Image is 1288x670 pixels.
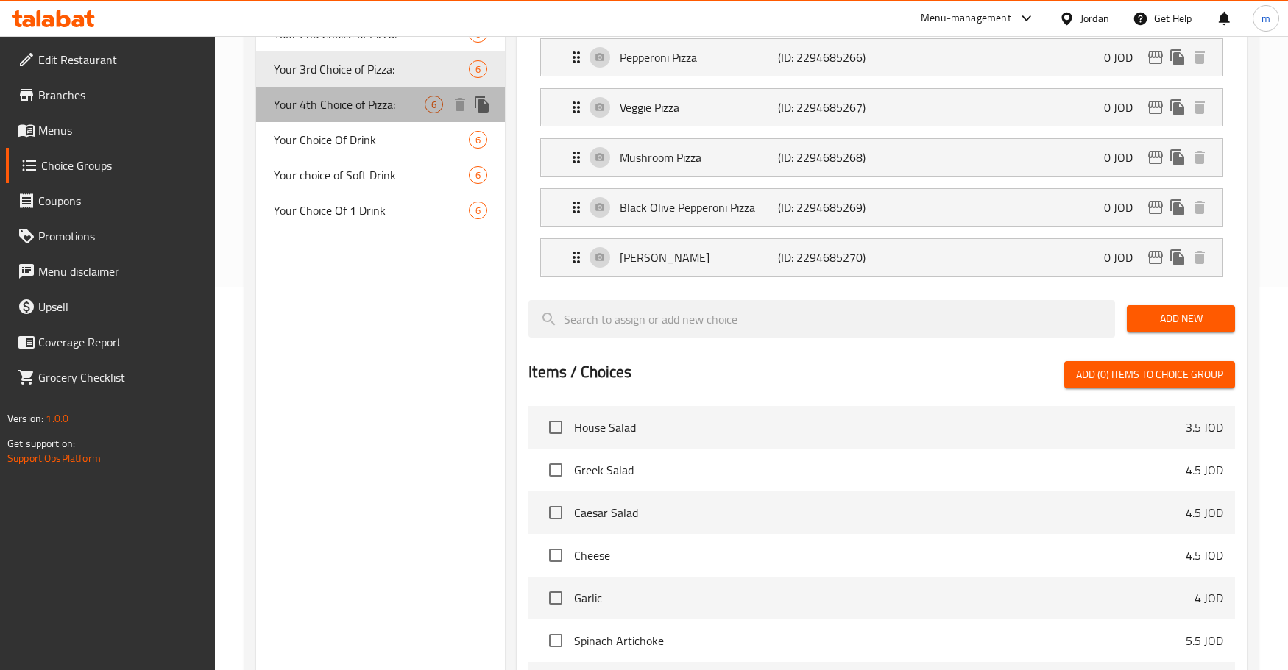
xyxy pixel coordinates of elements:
p: 0 JOD [1104,49,1144,66]
span: Caesar Salad [574,504,1186,521]
p: 0 JOD [1104,149,1144,166]
button: edit [1144,196,1167,218]
div: Your choice of Soft Drink6 [256,157,506,193]
div: Choices [425,96,443,113]
p: Pepperoni Pizza [620,49,778,66]
span: Select choice [540,625,571,656]
p: 4.5 JOD [1186,461,1223,479]
button: delete [449,93,471,115]
button: duplicate [1167,246,1189,268]
li: Expand [528,32,1235,82]
span: Select choice [540,455,571,485]
span: Upsell [38,298,203,316]
button: edit [1144,246,1167,268]
span: 6 [470,63,486,76]
div: Your 3rd Choice of Pizza:6 [256,51,506,87]
span: Your 2nd Choice of Pizza: [274,25,469,43]
span: 6 [470,133,486,147]
div: Expand [541,139,1222,176]
div: Choices [469,131,487,149]
button: edit [1144,146,1167,168]
span: Choice Groups [41,157,203,174]
span: Menus [38,121,203,139]
div: Your 4th Choice of Pizza:6deleteduplicate [256,87,506,122]
a: Promotions [6,218,215,254]
p: 5.5 JOD [1186,632,1223,649]
button: Add New [1127,305,1235,332]
div: Menu-management [921,10,1011,27]
button: delete [1189,196,1211,218]
span: Coupons [38,192,203,210]
input: search [528,300,1115,338]
p: (ID: 2294685268) [778,149,883,166]
a: Choice Groups [6,148,215,183]
p: 4.5 JOD [1186,504,1223,521]
span: Select choice [540,540,571,571]
span: Select choice [540,497,571,528]
button: duplicate [1167,46,1189,68]
h2: Items / Choices [528,361,631,383]
li: Expand [528,182,1235,232]
a: Menus [6,113,215,148]
span: Grocery Checklist [38,368,203,386]
button: delete [1189,246,1211,268]
span: Your Choice Of Drink [274,131,469,149]
p: 4.5 JOD [1186,546,1223,564]
div: Your Choice Of 1 Drink6 [256,193,506,228]
span: Coverage Report [38,333,203,351]
a: Grocery Checklist [6,360,215,395]
div: Expand [541,189,1222,226]
li: Expand [528,82,1235,132]
p: (ID: 2294685267) [778,99,883,116]
span: Your choice of Soft Drink [274,166,469,184]
a: Upsell [6,289,215,324]
a: Coverage Report [6,324,215,360]
button: delete [1189,46,1211,68]
p: 4 JOD [1195,589,1223,607]
span: Version: [7,409,43,428]
div: Your Choice Of Drink6 [256,122,506,157]
button: Add (0) items to choice group [1064,361,1235,388]
div: Expand [541,89,1222,126]
button: duplicate [1167,196,1189,218]
p: Veggie Pizza [620,99,778,116]
span: Garlic [574,589,1195,607]
a: Edit Restaurant [6,42,215,77]
button: delete [1189,96,1211,118]
span: Get support on: [7,434,75,453]
p: 0 JOD [1104,199,1144,216]
p: Mushroom Pizza [620,149,778,166]
p: (ID: 2294685269) [778,199,883,216]
span: Your 3rd Choice of Pizza: [274,60,469,78]
span: Add New [1139,310,1223,328]
span: Select choice [540,412,571,443]
p: 0 JOD [1104,99,1144,116]
span: Cheese [574,546,1186,564]
div: Expand [541,39,1222,76]
span: House Salad [574,418,1186,436]
a: Coupons [6,183,215,218]
span: Edit Restaurant [38,51,203,68]
button: duplicate [471,93,493,115]
span: Promotions [38,227,203,245]
p: 3.5 JOD [1186,418,1223,436]
p: 0 JOD [1104,249,1144,266]
button: delete [1189,146,1211,168]
span: 1.0.0 [46,409,68,428]
a: Menu disclaimer [6,254,215,289]
p: [PERSON_NAME] [620,249,778,266]
button: duplicate [1167,146,1189,168]
span: Menu disclaimer [38,263,203,280]
span: Your 4th Choice of Pizza: [274,96,425,113]
button: edit [1144,96,1167,118]
span: Branches [38,86,203,104]
button: edit [1144,46,1167,68]
div: Choices [469,166,487,184]
li: Expand [528,232,1235,282]
span: Greek Salad [574,461,1186,479]
span: Select choice [540,582,571,613]
span: Your Choice Of 1 Drink [274,202,469,219]
a: Branches [6,77,215,113]
p: (ID: 2294685266) [778,49,883,66]
span: 6 [470,204,486,218]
